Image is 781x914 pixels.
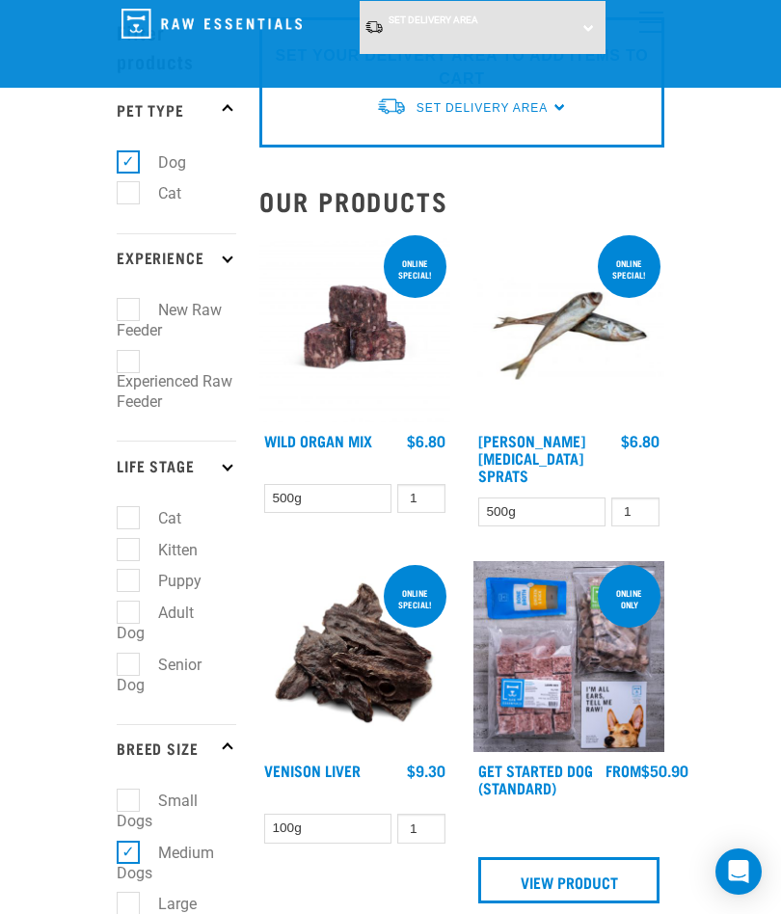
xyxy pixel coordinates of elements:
[127,150,194,175] label: Dog
[417,101,548,115] span: Set Delivery Area
[117,724,236,772] p: Breed Size
[397,484,445,514] input: 1
[264,766,361,774] a: Venison Liver
[121,9,302,39] img: Raw Essentials Logo
[117,601,194,645] label: Adult Dog
[407,432,445,449] div: $6.80
[259,231,450,422] img: Wild Organ Mix
[364,19,384,35] img: van-moving.png
[127,506,189,530] label: Cat
[259,186,664,216] h2: Our Products
[264,436,372,444] a: Wild Organ Mix
[127,538,205,562] label: Kitten
[127,569,209,593] label: Puppy
[478,766,593,792] a: Get Started Dog (Standard)
[117,653,202,697] label: Senior Dog
[117,789,198,833] label: Small Dogs
[473,231,664,422] img: Jack Mackarel Sparts Raw Fish For Dogs
[117,841,214,885] label: Medium Dogs
[478,436,585,479] a: [PERSON_NAME][MEDICAL_DATA] Sprats
[117,441,236,489] p: Life Stage
[606,762,688,779] div: $50.90
[606,766,641,774] span: FROM
[598,578,660,619] div: online only
[389,14,478,25] span: Set Delivery Area
[397,814,445,844] input: 1
[117,350,232,415] label: Experienced Raw Feeder
[384,249,446,289] div: ONLINE SPECIAL!
[598,249,660,289] div: ONLINE SPECIAL!
[117,85,236,133] p: Pet Type
[384,578,446,619] div: ONLINE SPECIAL!
[376,96,407,117] img: van-moving.png
[473,561,664,752] img: NSP Dog Standard Update
[407,762,445,779] div: $9.30
[259,561,450,752] img: Pile Of Venison Liver For Pets
[127,181,189,205] label: Cat
[611,497,660,527] input: 1
[117,233,236,282] p: Experience
[715,848,762,895] div: Open Intercom Messenger
[478,857,660,903] a: View Product
[621,432,660,449] div: $6.80
[117,298,222,342] label: New Raw Feeder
